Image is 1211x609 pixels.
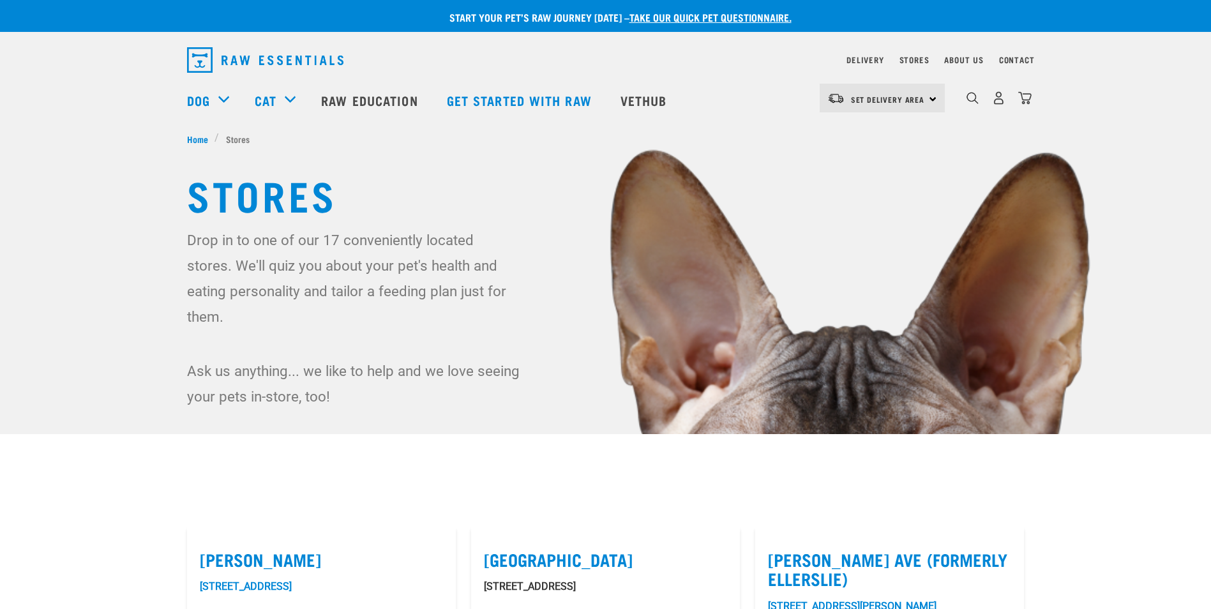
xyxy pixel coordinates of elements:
[851,97,925,101] span: Set Delivery Area
[200,550,443,569] label: [PERSON_NAME]
[187,358,522,409] p: Ask us anything... we like to help and we love seeing your pets in-store, too!
[200,580,292,592] a: [STREET_ADDRESS]
[967,92,979,104] img: home-icon-1@2x.png
[846,57,884,62] a: Delivery
[899,57,929,62] a: Stores
[308,75,433,126] a: Raw Education
[827,93,845,104] img: van-moving.png
[944,57,983,62] a: About Us
[1018,91,1032,105] img: home-icon@2x.png
[992,91,1005,105] img: user.png
[187,227,522,329] p: Drop in to one of our 17 conveniently located stores. We'll quiz you about your pet's health and ...
[255,91,276,110] a: Cat
[629,14,792,20] a: take our quick pet questionnaire.
[999,57,1035,62] a: Contact
[484,579,727,594] p: [STREET_ADDRESS]
[608,75,683,126] a: Vethub
[187,132,208,146] span: Home
[187,132,1025,146] nav: breadcrumbs
[434,75,608,126] a: Get started with Raw
[187,132,215,146] a: Home
[187,171,1025,217] h1: Stores
[484,550,727,569] label: [GEOGRAPHIC_DATA]
[768,550,1011,589] label: [PERSON_NAME] Ave (Formerly Ellerslie)
[177,42,1035,78] nav: dropdown navigation
[187,91,210,110] a: Dog
[187,47,343,73] img: Raw Essentials Logo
